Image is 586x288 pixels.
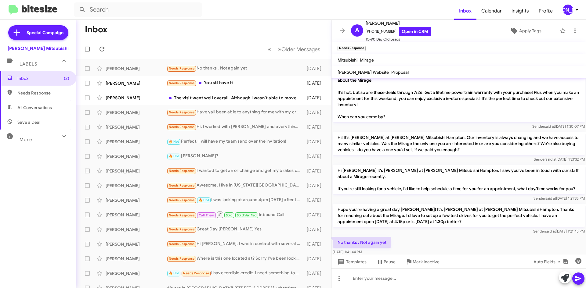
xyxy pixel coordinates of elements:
[304,139,326,145] div: [DATE]
[106,124,167,130] div: [PERSON_NAME]
[336,256,367,267] span: Templates
[183,271,209,275] span: Needs Response
[17,75,69,81] span: Inbox
[533,229,585,233] span: Sender [DATE] 1:21:45 PM
[529,256,568,267] button: Auto Fields
[304,109,326,116] div: [DATE]
[532,124,585,129] span: Sender [DATE] 1:30:07 PM
[106,241,167,247] div: [PERSON_NAME]
[333,204,585,227] p: Hope you're having a great day [PERSON_NAME]! It's [PERSON_NAME] at [PERSON_NAME] Mitsubishi Hamp...
[167,167,304,174] div: I wanted to get an oil change and get my brakes checked. I wasn't looking for a new vehicle.
[268,45,271,53] span: «
[20,61,37,67] span: Labels
[278,45,281,53] span: »
[333,237,391,248] p: No thanks . Not again yet
[169,271,179,275] span: 🔥 Hot
[27,30,63,36] span: Special Campaign
[169,140,179,144] span: 🔥 Hot
[169,66,195,70] span: Needs Response
[366,27,431,36] span: [PHONE_NUMBER]
[274,43,324,55] button: Next
[281,46,320,53] span: Older Messages
[106,183,167,189] div: [PERSON_NAME]
[304,95,326,101] div: [DATE]
[167,153,304,160] div: [PERSON_NAME]?
[106,139,167,145] div: [PERSON_NAME]
[199,198,209,202] span: 🔥 Hot
[169,242,195,246] span: Needs Response
[366,36,431,42] span: 15-90 Day Old Leads
[167,182,304,189] div: Awesome, I live in [US_STATE][GEOGRAPHIC_DATA]. I currently have a auto loan that I am upside dow...
[169,81,195,85] span: Needs Response
[304,256,326,262] div: [DATE]
[167,109,304,116] div: Have yall been able to anything for me with my credit being so bad
[167,65,304,72] div: No thanks . Not again yet
[169,183,195,187] span: Needs Response
[17,105,52,111] span: All Conversations
[558,5,579,15] button: [PERSON_NAME]
[454,2,476,20] a: Inbox
[384,256,396,267] span: Pause
[8,45,69,52] div: [PERSON_NAME] Mitsubishi
[169,227,195,231] span: Needs Response
[399,27,431,36] a: Open in CRM
[169,213,195,217] span: Needs Response
[167,138,304,145] div: Perfect, I will have my team send over the invitation!
[304,124,326,130] div: [DATE]
[494,25,557,36] button: Apply Tags
[338,57,357,63] span: Mitsubishi
[167,211,304,219] div: Inbound Call
[106,226,167,233] div: [PERSON_NAME]
[400,256,444,267] button: Mark Inactive
[304,270,326,276] div: [DATE]
[167,270,304,277] div: I have terrible credit. I need something to put down. I don't even have a "good enough job" to ju...
[333,132,585,155] p: Hi! It's [PERSON_NAME] at [PERSON_NAME] Mitsubishi Hampton. Our inventory is always changing and ...
[106,256,167,262] div: [PERSON_NAME]
[106,168,167,174] div: [PERSON_NAME]
[355,26,359,35] span: A
[544,124,555,129] span: said at
[237,213,257,217] span: Sold Verified
[304,197,326,203] div: [DATE]
[264,43,275,55] button: Previous
[169,154,179,158] span: 🔥 Hot
[167,197,304,204] div: I was looking at around 4pm [DATE] after I pick up my son from summer camp
[304,183,326,189] div: [DATE]
[391,69,409,75] span: Proposal
[534,256,563,267] span: Auto Fields
[226,213,233,217] span: Sold
[545,229,556,233] span: said at
[546,157,556,162] span: said at
[169,169,195,173] span: Needs Response
[338,46,366,51] small: Needs Response
[360,57,374,63] span: Mirage
[304,153,326,159] div: [DATE]
[199,213,215,217] span: Call Them
[167,255,304,262] div: Where is this one located at? Sorry I've been looking around for a 335i
[106,80,167,86] div: [PERSON_NAME]
[167,226,304,233] div: Great Day [PERSON_NAME] Yes
[333,250,362,254] span: [DATE] 1:41:44 PM
[169,125,195,129] span: Needs Response
[534,157,585,162] span: Sender [DATE] 1:21:32 PM
[338,69,389,75] span: [PERSON_NAME] Website
[8,25,68,40] a: Special Campaign
[74,2,202,17] input: Search
[304,168,326,174] div: [DATE]
[106,153,167,159] div: [PERSON_NAME]
[169,257,195,261] span: Needs Response
[534,2,558,20] a: Profile
[413,256,440,267] span: Mark Inactive
[331,256,371,267] button: Templates
[106,197,167,203] div: [PERSON_NAME]
[304,80,326,86] div: [DATE]
[507,2,534,20] a: Insights
[167,123,304,130] div: Hi. I worked with [PERSON_NAME] and everything was fine. I love the car. Just need to figure the ...
[371,256,400,267] button: Pause
[106,270,167,276] div: [PERSON_NAME]
[304,212,326,218] div: [DATE]
[106,212,167,218] div: [PERSON_NAME]
[476,2,507,20] span: Calendar
[167,80,304,87] div: You sti have it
